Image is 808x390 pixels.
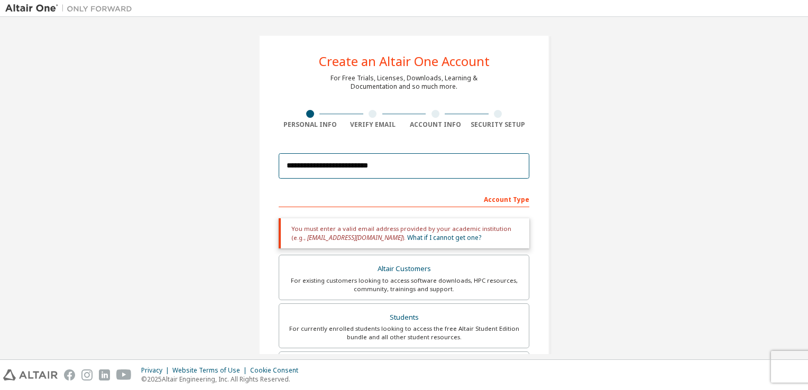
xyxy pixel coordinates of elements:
[81,369,93,380] img: instagram.svg
[286,310,522,325] div: Students
[99,369,110,380] img: linkedin.svg
[279,120,342,129] div: Personal Info
[3,369,58,380] img: altair_logo.svg
[307,233,402,242] span: [EMAIL_ADDRESS][DOMAIN_NAME]
[141,366,172,375] div: Privacy
[141,375,305,384] p: © 2025 Altair Engineering, Inc. All Rights Reserved.
[467,120,530,129] div: Security Setup
[5,3,137,14] img: Altair One
[342,120,405,129] div: Verify Email
[286,262,522,276] div: Altair Customers
[64,369,75,380] img: facebook.svg
[279,190,529,207] div: Account Type
[286,324,522,341] div: For currently enrolled students looking to access the free Altair Student Edition bundle and all ...
[279,218,529,248] div: You must enter a valid email address provided by your academic institution (e.g., ).
[404,120,467,129] div: Account Info
[319,55,490,68] div: Create an Altair One Account
[407,233,481,242] a: What if I cannot get one?
[286,276,522,293] div: For existing customers looking to access software downloads, HPC resources, community, trainings ...
[172,366,250,375] div: Website Terms of Use
[250,366,305,375] div: Cookie Consent
[116,369,132,380] img: youtube.svg
[330,74,478,91] div: For Free Trials, Licenses, Downloads, Learning & Documentation and so much more.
